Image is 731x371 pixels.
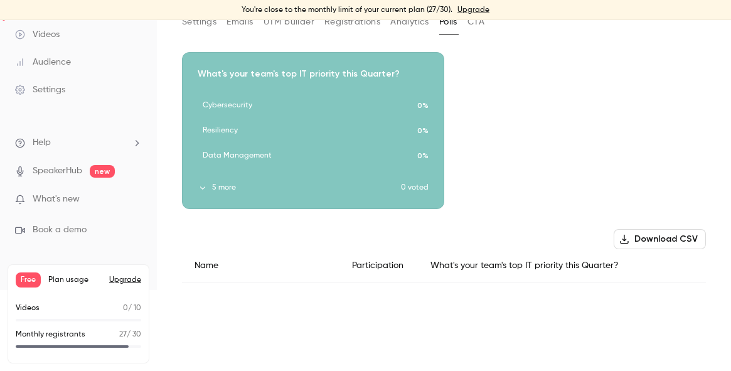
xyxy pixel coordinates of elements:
[457,5,489,15] a: Upgrade
[182,12,216,32] button: Settings
[15,56,71,68] div: Audience
[90,165,115,178] span: new
[16,303,40,314] p: Videos
[198,182,401,193] button: 5 more
[48,275,102,285] span: Plan usage
[15,136,142,149] li: help-dropdown-opener
[467,12,484,32] button: CTA
[339,249,418,282] div: Participation
[15,83,65,96] div: Settings
[227,12,253,32] button: Emails
[127,194,142,205] iframe: Noticeable Trigger
[33,136,51,149] span: Help
[182,249,339,282] div: Name
[33,193,80,206] span: What's new
[109,275,141,285] button: Upgrade
[123,304,128,312] span: 0
[439,12,457,32] button: Polls
[123,303,141,314] p: / 10
[33,223,87,237] span: Book a demo
[418,249,706,282] div: What's your team's top IT priority this Quarter?
[324,12,380,32] button: Registrations
[16,329,85,340] p: Monthly registrants
[264,12,314,32] button: UTM builder
[119,329,141,340] p: / 30
[119,331,127,338] span: 27
[15,28,60,41] div: Videos
[16,272,41,288] span: Free
[614,229,706,249] button: Download CSV
[33,164,82,178] a: SpeakerHub
[390,12,429,32] button: Analytics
